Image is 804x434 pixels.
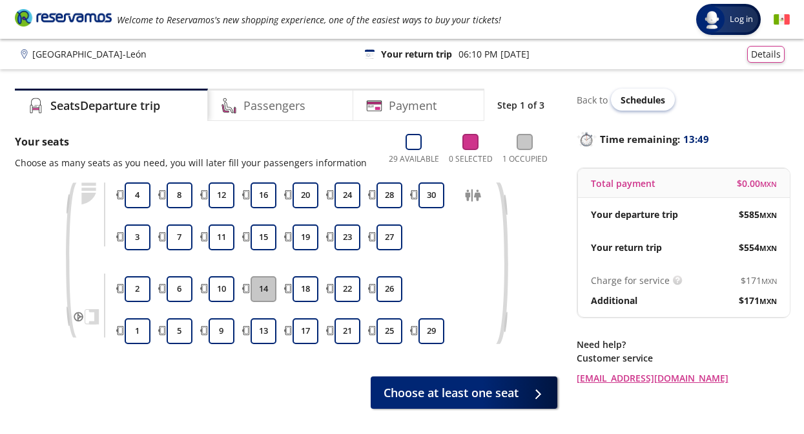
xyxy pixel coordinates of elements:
[335,276,360,302] button: 22
[209,276,234,302] button: 10
[376,224,402,250] button: 27
[577,93,608,107] p: Back to
[15,156,367,169] p: Choose as many seats as you need, you will later fill your passengers information
[502,153,548,165] p: 1 Occupied
[774,12,790,28] button: Español
[389,97,437,114] h4: Payment
[125,276,150,302] button: 2
[459,47,530,61] p: 06:10 PM [DATE]
[577,130,790,148] p: Time remaining :
[741,274,777,287] span: $ 171
[577,371,790,385] a: [EMAIL_ADDRESS][DOMAIN_NAME]
[15,8,112,27] i: Brand Logo
[591,241,662,254] p: Your return trip
[591,208,678,221] p: Your departure trip
[739,241,777,254] span: $ 554
[15,134,367,149] p: Your seats
[32,47,147,61] p: [GEOGRAPHIC_DATA] - León
[293,318,318,344] button: 17
[251,182,276,208] button: 16
[759,243,777,253] small: MXN
[418,318,444,344] button: 29
[209,318,234,344] button: 9
[577,89,790,111] div: Back to schedules
[591,177,655,190] p: Total payment
[591,274,670,287] p: Charge for service
[376,318,402,344] button: 25
[251,276,276,302] button: 14
[389,153,439,165] p: 29 Available
[243,97,305,114] h4: Passengers
[760,179,777,189] small: MXN
[251,224,276,250] button: 15
[371,376,557,409] button: Choose at least one seat
[577,351,790,365] p: Customer service
[293,182,318,208] button: 20
[167,182,192,208] button: 8
[449,153,493,165] p: 0 Selected
[293,224,318,250] button: 19
[125,182,150,208] button: 4
[50,97,160,114] h4: Seats Departure trip
[125,318,150,344] button: 1
[683,132,709,147] span: 13:49
[384,384,519,402] span: Choose at least one seat
[167,318,192,344] button: 5
[293,276,318,302] button: 18
[577,338,790,351] p: Need help?
[335,318,360,344] button: 21
[418,182,444,208] button: 30
[591,294,637,307] p: Additional
[376,276,402,302] button: 26
[125,224,150,250] button: 3
[497,98,544,112] p: Step 1 of 3
[335,182,360,208] button: 24
[251,318,276,344] button: 13
[167,224,192,250] button: 7
[759,210,777,220] small: MXN
[376,182,402,208] button: 28
[335,224,360,250] button: 23
[209,224,234,250] button: 11
[739,294,777,307] span: $ 171
[15,8,112,31] a: Brand Logo
[761,276,777,286] small: MXN
[621,94,665,106] span: Schedules
[209,182,234,208] button: 12
[725,13,758,26] span: Log in
[737,177,777,190] span: $ 0.00
[167,276,192,302] button: 6
[747,46,785,63] button: Details
[381,47,452,61] p: Your return trip
[117,14,501,26] em: Welcome to Reservamos's new shopping experience, one of the easiest ways to buy your tickets!
[759,296,777,306] small: MXN
[739,208,777,221] span: $ 585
